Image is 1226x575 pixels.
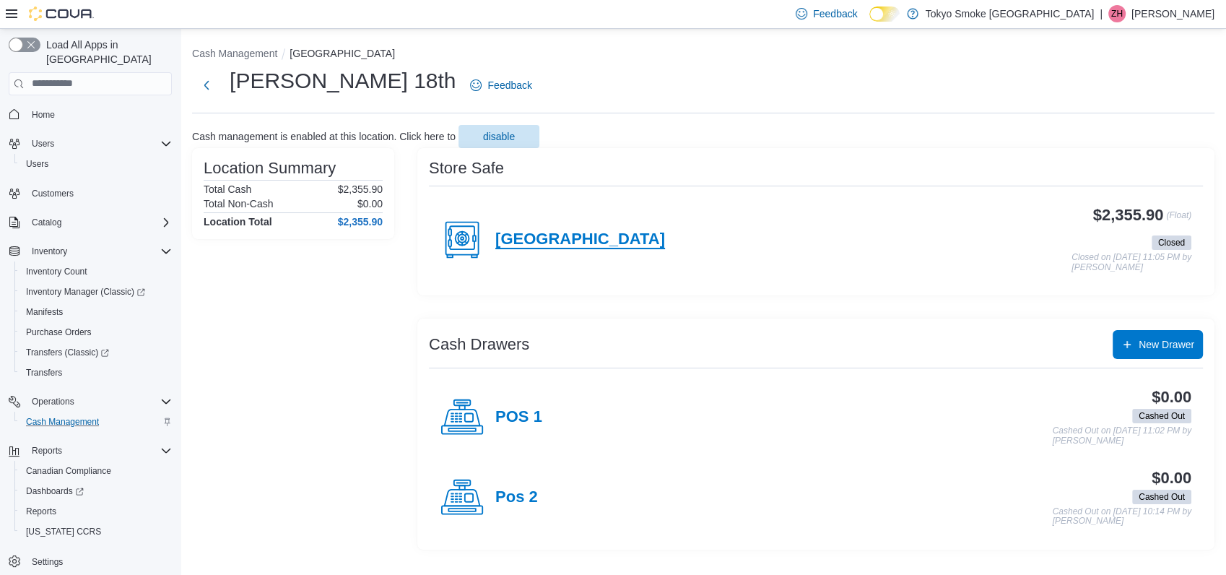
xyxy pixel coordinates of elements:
button: Catalog [26,214,67,231]
button: Customers [3,183,178,204]
span: Home [26,105,172,124]
p: Tokyo Smoke [GEOGRAPHIC_DATA] [926,5,1095,22]
a: Inventory Manager (Classic) [14,282,178,302]
span: Users [26,158,48,170]
span: Inventory Manager (Classic) [20,283,172,301]
button: Users [14,154,178,174]
span: Reports [20,503,172,520]
h6: Total Cash [204,183,251,195]
span: Inventory Manager (Classic) [26,286,145,298]
button: Next [192,71,221,100]
h4: Location Total [204,216,272,228]
span: Dashboards [26,485,84,497]
h4: $2,355.90 [338,216,383,228]
a: Home [26,106,61,124]
h3: Cash Drawers [429,336,529,353]
button: Catalog [3,212,178,233]
a: Inventory Manager (Classic) [20,283,151,301]
div: Zoe Hyndman [1108,5,1126,22]
span: Washington CCRS [20,523,172,540]
h3: Location Summary [204,160,336,177]
span: Home [32,109,55,121]
span: Canadian Compliance [26,465,111,477]
span: Cashed Out [1139,490,1185,503]
span: Closed [1158,236,1185,249]
span: Users [32,138,54,150]
span: Feedback [813,7,857,21]
span: Inventory [32,246,67,257]
button: [GEOGRAPHIC_DATA] [290,48,395,59]
p: Closed on [DATE] 11:05 PM by [PERSON_NAME] [1071,253,1191,272]
button: Home [3,104,178,125]
h4: POS 1 [495,408,542,427]
a: Transfers (Classic) [14,342,178,363]
p: | [1100,5,1103,22]
span: Operations [32,396,74,407]
span: Canadian Compliance [20,462,172,480]
a: Transfers (Classic) [20,344,115,361]
span: Reports [26,506,56,517]
h3: Store Safe [429,160,504,177]
a: Reports [20,503,62,520]
button: Users [3,134,178,154]
p: [PERSON_NAME] [1131,5,1214,22]
a: Inventory Count [20,263,93,280]
a: Customers [26,185,79,202]
button: [US_STATE] CCRS [14,522,178,542]
span: Users [20,155,172,173]
p: Cashed Out on [DATE] 10:14 PM by [PERSON_NAME] [1052,507,1191,527]
button: Transfers [14,363,178,383]
button: disable [458,125,539,148]
a: Canadian Compliance [20,462,117,480]
span: Cash Management [20,413,172,431]
h4: [GEOGRAPHIC_DATA] [495,230,665,249]
button: Users [26,135,60,152]
span: disable [483,129,515,144]
span: ZH [1111,5,1123,22]
button: Inventory [3,241,178,261]
img: Cova [29,7,94,21]
span: Purchase Orders [20,324,172,341]
span: Transfers [26,367,62,379]
span: Reports [26,442,172,459]
span: Load All Apps in [GEOGRAPHIC_DATA] [40,38,172,66]
span: Closed [1152,235,1191,250]
input: Dark Mode [869,7,900,22]
button: Inventory [26,243,73,260]
span: Cashed Out [1132,490,1191,504]
a: Cash Management [20,413,105,431]
span: Users [26,135,172,152]
button: Reports [14,501,178,522]
span: Inventory Count [20,263,172,280]
p: $2,355.90 [338,183,383,195]
button: Operations [26,393,80,410]
span: Operations [26,393,172,410]
span: Cashed Out [1132,409,1191,423]
span: Inventory Count [26,266,87,277]
a: Users [20,155,54,173]
span: Settings [32,556,63,568]
button: Reports [26,442,68,459]
span: Settings [26,552,172,570]
a: Manifests [20,303,69,321]
button: Settings [3,550,178,571]
p: Cash management is enabled at this location. Click here to [192,131,456,142]
p: (Float) [1166,207,1191,233]
span: Transfers (Classic) [26,347,109,358]
nav: An example of EuiBreadcrumbs [192,46,1214,64]
span: Transfers (Classic) [20,344,172,361]
button: Cash Management [14,412,178,432]
a: Dashboards [14,481,178,501]
span: Purchase Orders [26,327,92,338]
span: Customers [32,188,74,199]
a: Feedback [464,71,537,100]
span: Customers [26,184,172,202]
span: Cash Management [26,416,99,428]
span: Dashboards [20,483,172,500]
a: Dashboards [20,483,90,500]
button: Operations [3,392,178,412]
span: Manifests [20,303,172,321]
button: Inventory Count [14,261,178,282]
h3: $2,355.90 [1093,207,1164,224]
